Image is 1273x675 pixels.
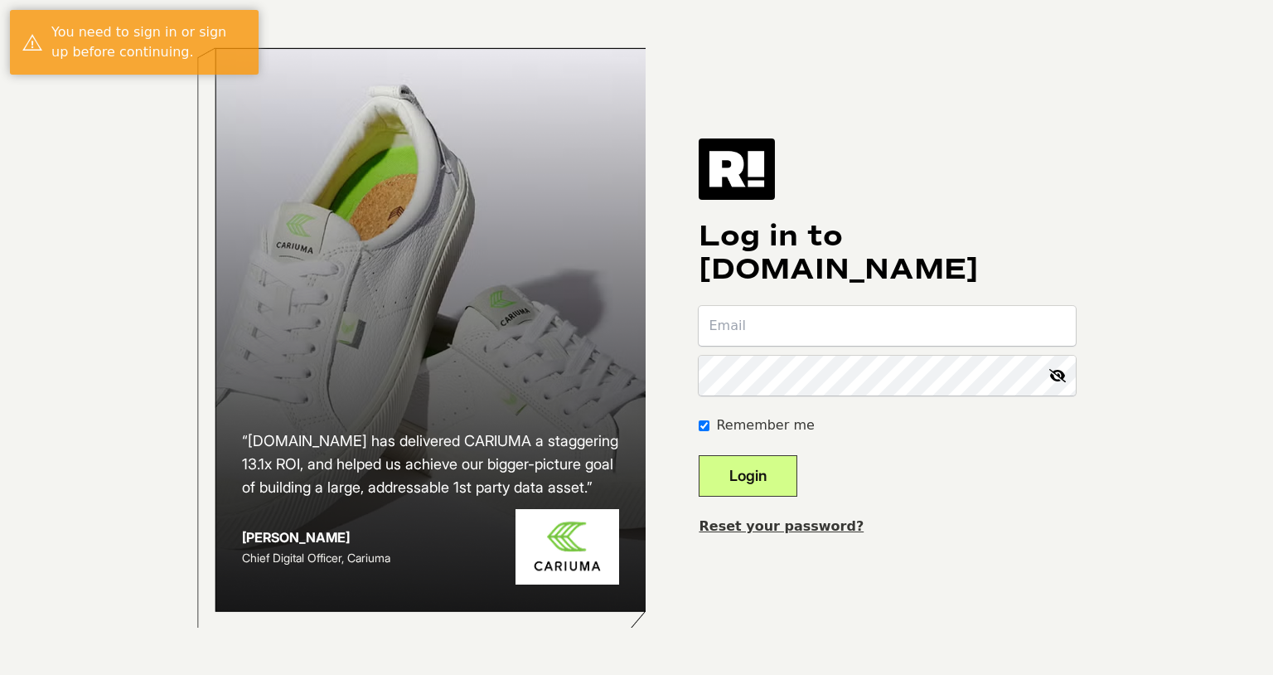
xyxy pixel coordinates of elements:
h1: Log in to [DOMAIN_NAME] [699,220,1076,286]
div: You need to sign in or sign up before continuing. [51,22,246,62]
button: Login [699,455,797,497]
img: Retention.com [699,138,775,200]
input: Email [699,306,1076,346]
span: Chief Digital Officer, Cariuma [242,551,390,565]
img: Cariuma [515,509,619,585]
strong: [PERSON_NAME] [242,529,350,546]
label: Remember me [716,415,814,435]
h2: “[DOMAIN_NAME] has delivered CARIUMA a staggering 13.1x ROI, and helped us achieve our bigger-pic... [242,430,620,499]
a: Reset your password? [699,518,864,534]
